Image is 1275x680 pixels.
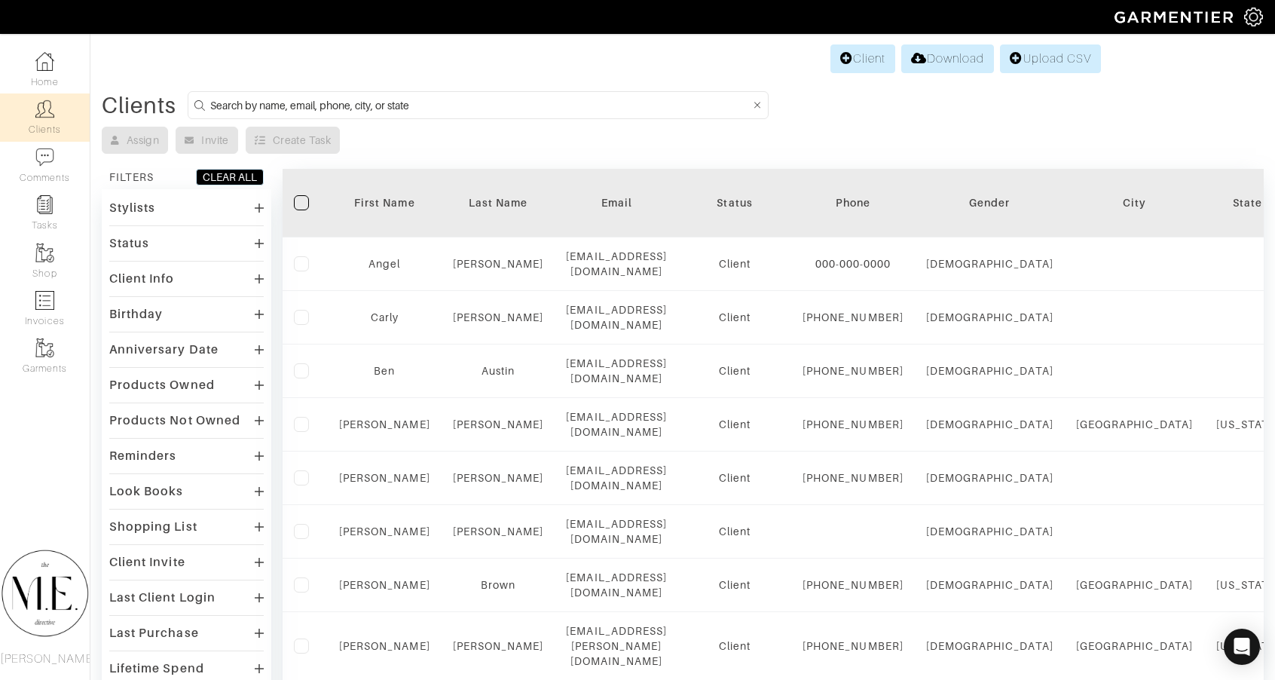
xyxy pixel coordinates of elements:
[803,417,904,432] div: [PHONE_NUMBER]
[203,170,257,185] div: CLEAR ALL
[803,470,904,485] div: [PHONE_NUMBER]
[35,100,54,118] img: clients-icon-6bae9207a08558b7cb47a8932f037763ab4055f8c8b6bfacd5dc20c3e0201464.png
[830,44,895,73] a: Client
[102,98,176,113] div: Clients
[339,418,430,430] a: [PERSON_NAME]
[1076,417,1194,432] div: [GEOGRAPHIC_DATA]
[339,472,430,484] a: [PERSON_NAME]
[926,524,1053,539] div: [DEMOGRAPHIC_DATA]
[689,417,780,432] div: Client
[109,590,216,605] div: Last Client Login
[453,418,544,430] a: [PERSON_NAME]
[566,463,667,493] div: [EMAIL_ADDRESS][DOMAIN_NAME]
[35,52,54,71] img: dashboard-icon-dbcd8f5a0b271acd01030246c82b418ddd0df26cd7fceb0bd07c9910d44c42f6.png
[1000,44,1101,73] a: Upload CSV
[35,195,54,214] img: reminder-icon-8004d30b9f0a5d33ae49ab947aed9ed385cf756f9e5892f1edd6e32f2345188e.png
[109,661,204,676] div: Lifetime Spend
[566,249,667,279] div: [EMAIL_ADDRESS][DOMAIN_NAME]
[689,577,780,593] div: Client
[109,519,197,535] div: Shopping List
[196,169,264,185] button: CLEAR ALL
[566,302,667,332] div: [EMAIL_ADDRESS][DOMAIN_NAME]
[915,169,1065,237] th: Toggle SortBy
[803,363,904,378] div: [PHONE_NUMBER]
[368,258,400,270] a: Angel
[109,413,240,428] div: Products Not Owned
[803,577,904,593] div: [PHONE_NUMBER]
[926,470,1053,485] div: [DEMOGRAPHIC_DATA]
[453,640,544,652] a: [PERSON_NAME]
[803,195,904,210] div: Phone
[1076,195,1194,210] div: City
[481,579,515,591] a: Brown
[566,409,667,440] div: [EMAIL_ADDRESS][DOMAIN_NAME]
[566,570,667,600] div: [EMAIL_ADDRESS][DOMAIN_NAME]
[453,311,544,323] a: [PERSON_NAME]
[926,639,1053,654] div: [DEMOGRAPHIC_DATA]
[566,195,667,210] div: Email
[689,310,780,325] div: Client
[1076,577,1194,593] div: [GEOGRAPHIC_DATA]
[109,271,175,286] div: Client Info
[339,640,430,652] a: [PERSON_NAME]
[689,363,780,378] div: Client
[109,484,184,499] div: Look Books
[566,356,667,386] div: [EMAIL_ADDRESS][DOMAIN_NAME]
[35,338,54,357] img: garments-icon-b7da505a4dc4fd61783c78ac3ca0ef83fa9d6f193b1c9dc38574b1d14d53ca28.png
[339,195,430,210] div: First Name
[926,577,1053,593] div: [DEMOGRAPHIC_DATA]
[689,256,780,271] div: Client
[328,169,442,237] th: Toggle SortBy
[689,524,780,539] div: Client
[926,310,1053,325] div: [DEMOGRAPHIC_DATA]
[453,525,544,538] a: [PERSON_NAME]
[35,244,54,262] img: garments-icon-b7da505a4dc4fd61783c78ac3ca0ef83fa9d6f193b1c9dc38574b1d14d53ca28.png
[35,291,54,310] img: orders-icon-0abe47150d42831381b5fb84f609e132dff9fe21cb692f30cb5eec754e2cba89.png
[482,365,515,377] a: Austin
[566,516,667,547] div: [EMAIL_ADDRESS][DOMAIN_NAME]
[109,236,149,251] div: Status
[1076,639,1194,654] div: [GEOGRAPHIC_DATA]
[689,470,780,485] div: Client
[678,169,791,237] th: Toggle SortBy
[803,256,904,271] div: 000-000-0000
[109,307,163,322] div: Birthday
[453,195,544,210] div: Last Name
[453,258,544,270] a: [PERSON_NAME]
[901,44,994,73] a: Download
[109,449,176,464] div: Reminders
[803,639,904,654] div: [PHONE_NUMBER]
[566,623,667,669] div: [EMAIL_ADDRESS][PERSON_NAME][DOMAIN_NAME]
[109,555,185,570] div: Client Invite
[210,96,750,115] input: Search by name, email, phone, city, or state
[453,472,544,484] a: [PERSON_NAME]
[689,639,780,654] div: Client
[109,342,219,357] div: Anniversary Date
[926,256,1053,271] div: [DEMOGRAPHIC_DATA]
[109,378,215,393] div: Products Owned
[1244,8,1263,26] img: gear-icon-white-bd11855cb880d31180b6d7d6211b90ccbf57a29d726f0c71d8c61bd08dd39cc2.png
[371,311,399,323] a: Carly
[109,170,154,185] div: FILTERS
[803,310,904,325] div: [PHONE_NUMBER]
[35,148,54,167] img: comment-icon-a0a6a9ef722e966f86d9cbdc48e553b5cf19dbc54f86b18d962a5391bc8f6eb6.png
[339,525,430,538] a: [PERSON_NAME]
[339,579,430,591] a: [PERSON_NAME]
[374,365,395,377] a: Ben
[689,195,780,210] div: Status
[109,201,155,216] div: Stylists
[926,363,1053,378] div: [DEMOGRAPHIC_DATA]
[442,169,555,237] th: Toggle SortBy
[109,626,199,641] div: Last Purchase
[1224,629,1260,665] div: Open Intercom Messenger
[926,195,1053,210] div: Gender
[926,417,1053,432] div: [DEMOGRAPHIC_DATA]
[1107,4,1244,30] img: garmentier-logo-header-white-b43fb05a5012e4ada735d5af1a66efaba907eab6374d6393d1fbf88cb4ef424d.png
